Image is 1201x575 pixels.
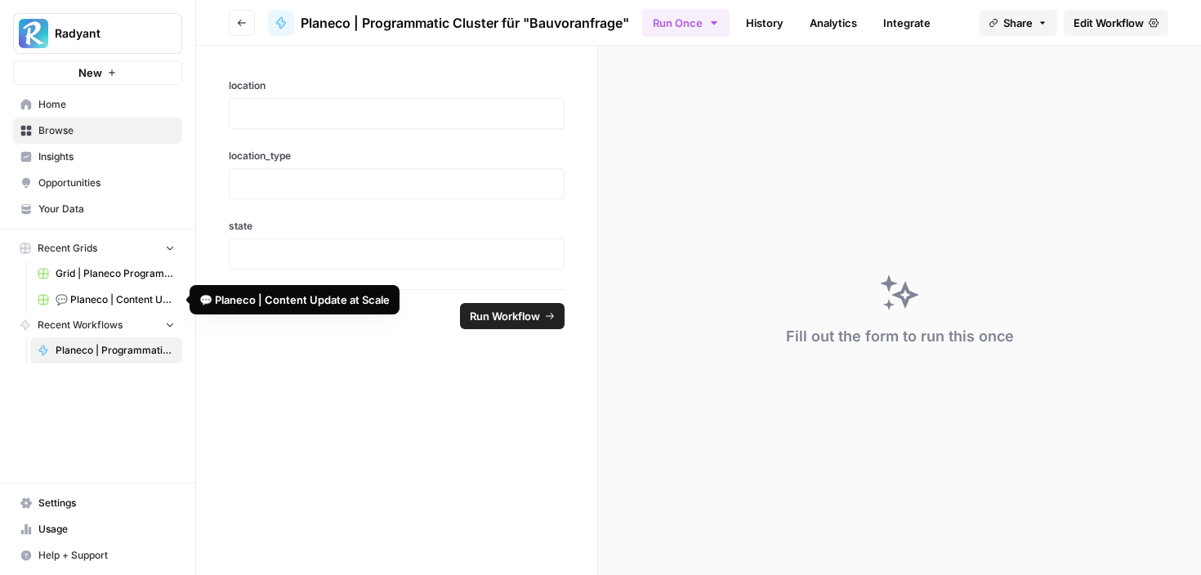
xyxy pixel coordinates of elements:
label: location_type [229,149,565,163]
a: Insights [13,144,182,170]
span: 💬 Planeco | Content Update at Scale [56,292,175,307]
label: location [229,78,565,93]
img: Radyant Logo [19,19,48,48]
span: Share [1003,15,1033,31]
a: History [736,10,793,36]
button: Workspace: Radyant [13,13,182,54]
span: Recent Workflows [38,318,123,332]
span: Edit Workflow [1074,15,1144,31]
a: Planeco | Programmatic Cluster für "Bauvoranfrage" [30,337,182,363]
button: Help + Support [13,542,182,568]
a: Analytics [800,10,867,36]
span: Insights [38,149,175,164]
a: Browse [13,118,182,144]
button: Run Once [642,9,730,37]
a: Your Data [13,196,182,222]
a: Edit Workflow [1064,10,1168,36]
button: Share [979,10,1057,36]
a: Grid | Planeco Programmatic Cluster [30,261,182,287]
span: Your Data [38,202,175,216]
span: Browse [38,123,175,138]
div: 💬 Planeco | Content Update at Scale [199,292,390,308]
span: New [78,65,102,81]
button: Recent Workflows [13,313,182,337]
button: New [13,60,182,85]
span: Radyant [55,25,154,42]
a: Opportunities [13,170,182,196]
span: Planeco | Programmatic Cluster für "Bauvoranfrage" [56,343,175,358]
div: Fill out the form to run this once [786,325,1014,348]
span: Run Workflow [470,308,540,324]
a: Planeco | Programmatic Cluster für "Bauvoranfrage" [268,10,629,36]
span: Opportunities [38,176,175,190]
span: Recent Grids [38,241,97,256]
label: state [229,219,565,234]
a: 💬 Planeco | Content Update at Scale [30,287,182,313]
button: Run Workflow [460,303,565,329]
span: Usage [38,522,175,537]
a: Settings [13,490,182,516]
span: Home [38,97,175,112]
span: Settings [38,496,175,510]
button: Recent Grids [13,236,182,261]
span: Planeco | Programmatic Cluster für "Bauvoranfrage" [301,13,629,33]
a: Integrate [873,10,940,36]
a: Home [13,91,182,118]
a: Usage [13,516,182,542]
span: Grid | Planeco Programmatic Cluster [56,266,175,281]
span: Help + Support [38,548,175,563]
